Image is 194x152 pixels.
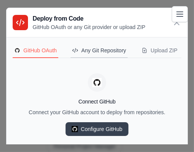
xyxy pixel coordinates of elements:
[72,47,126,54] div: Any Git Repository
[66,122,128,136] a: Configure GitHub
[92,78,102,87] img: GitHub
[172,6,188,22] button: Toggle navigation
[33,14,145,23] h3: Deploy from Code
[14,47,57,54] div: GitHub OAuth
[13,44,58,58] button: GitHubGitHub OAuth
[72,126,78,132] img: GitHub
[13,44,181,58] nav: Deployment Source
[14,47,20,53] img: GitHub
[140,44,179,58] button: Upload ZIP
[71,44,128,58] button: Any Git Repository
[13,108,181,116] p: Connect your GitHub account to deploy from repositories.
[141,47,178,54] div: Upload ZIP
[33,23,145,31] p: GitHub OAuth or any Git provider or upload ZIP
[13,98,181,105] h4: Connect GitHub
